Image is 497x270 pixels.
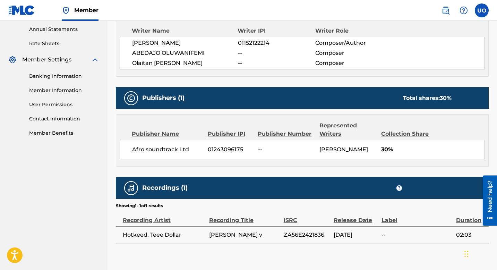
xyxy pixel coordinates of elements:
[22,56,71,64] span: Member Settings
[142,184,188,192] h5: Recordings (1)
[8,56,17,64] img: Member Settings
[208,130,253,138] div: Publisher IPI
[456,209,485,225] div: Duration
[29,101,99,108] a: User Permissions
[258,130,314,138] div: Publisher Number
[208,145,253,154] span: 01243096175
[127,184,135,192] img: Recordings
[319,146,368,153] span: [PERSON_NAME]
[62,6,70,15] img: Top Rightsholder
[382,209,453,225] div: Label
[315,49,386,57] span: Composer
[464,244,469,264] div: Drag
[334,231,378,239] span: [DATE]
[403,94,452,102] div: Total shares:
[440,95,452,101] span: 30 %
[209,231,280,239] span: [PERSON_NAME] v
[29,129,99,137] a: Member Benefits
[74,6,98,14] span: Member
[457,3,471,17] div: Help
[132,39,238,47] span: [PERSON_NAME]
[127,94,135,102] img: Publishers
[8,5,35,15] img: MLC Logo
[29,40,99,47] a: Rate Sheets
[475,3,489,17] div: User Menu
[116,203,163,209] p: Showing 1 - 1 of 1 results
[132,27,238,35] div: Writer Name
[29,26,99,33] a: Annual Statements
[478,176,497,226] iframe: Resource Center
[91,56,99,64] img: expand
[238,27,315,35] div: Writer IPI
[29,115,99,123] a: Contact Information
[29,73,99,80] a: Banking Information
[315,39,386,47] span: Composer/Author
[238,39,316,47] span: 01152122214
[209,209,280,225] div: Recording Title
[381,145,485,154] span: 30%
[238,59,316,67] span: --
[284,231,330,239] span: ZA56E2421836
[132,145,203,154] span: Afro soundtrack Ltd
[258,145,315,154] span: --
[238,49,316,57] span: --
[442,6,450,15] img: search
[456,231,485,239] span: 02:03
[132,49,238,57] span: ABEDAJO OLUWANIFEMI
[8,5,17,37] div: Need help?
[132,59,238,67] span: Olaitan [PERSON_NAME]
[315,59,386,67] span: Composer
[439,3,453,17] a: Public Search
[142,94,185,102] h5: Publishers (1)
[123,231,206,239] span: Hotkeed, Teee Dollar
[284,209,330,225] div: ISRC
[315,27,386,35] div: Writer Role
[462,237,497,270] iframe: Chat Widget
[460,6,468,15] img: help
[382,231,453,239] span: --
[334,209,378,225] div: Release Date
[381,130,434,138] div: Collection Share
[29,87,99,94] a: Member Information
[132,130,203,138] div: Publisher Name
[123,209,206,225] div: Recording Artist
[319,121,376,138] div: Represented Writers
[396,185,402,191] span: ?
